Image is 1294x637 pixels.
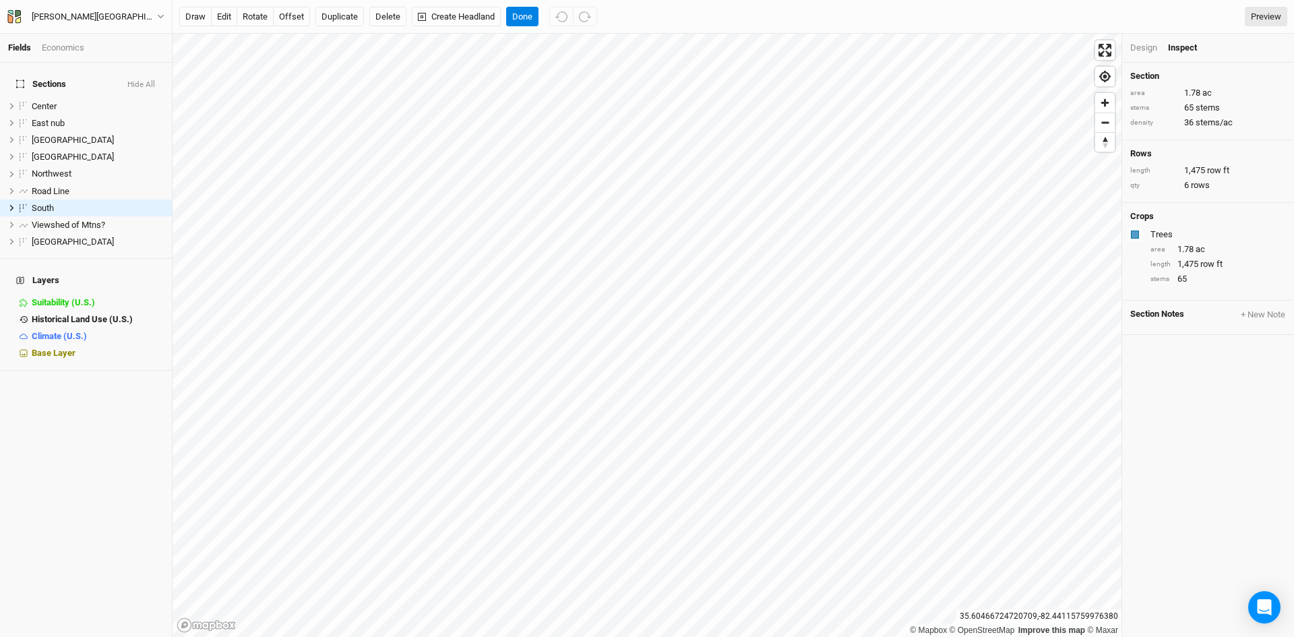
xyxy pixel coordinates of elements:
button: Find my location [1095,67,1115,86]
span: Northwest [32,169,71,179]
span: row ft [1207,164,1229,177]
div: Northwest [32,169,164,179]
div: Warren Wilson College [32,10,157,24]
div: Open Intercom Messenger [1248,591,1281,624]
span: Sections [16,79,66,90]
div: stems [1130,103,1177,113]
span: Climate (U.S.) [32,331,87,341]
div: density [1130,118,1177,128]
span: Base Layer [32,348,75,358]
div: 65 [1130,102,1286,114]
div: area [1150,245,1171,255]
span: stems [1196,102,1220,114]
button: Reset bearing to north [1095,132,1115,152]
span: ac [1202,87,1212,99]
div: North East [32,152,164,162]
div: 35.60466724720709 , -82.44115759976380 [956,609,1121,624]
span: South [32,203,54,213]
div: Economics [42,42,84,54]
span: rows [1191,179,1210,191]
h4: Rows [1130,148,1286,159]
h4: Layers [8,267,164,294]
a: OpenStreetMap [950,626,1015,635]
button: [PERSON_NAME][GEOGRAPHIC_DATA] [7,9,165,24]
div: Road Line [32,186,164,197]
div: length [1130,166,1177,176]
span: stems/ac [1196,117,1233,129]
span: Viewshed of Mtns? [32,220,105,230]
button: Delete [369,7,406,27]
button: Done [506,7,538,27]
span: Road Line [32,186,69,196]
span: ac [1196,243,1205,255]
span: East nub [32,118,65,128]
button: Duplicate [315,7,364,27]
div: 1.78 [1150,243,1286,255]
div: length [1150,260,1171,270]
div: Climate (U.S.) [32,331,164,342]
span: Center [32,101,57,111]
div: Center [32,101,164,112]
a: Fields [8,42,31,53]
div: Suitability (U.S.) [32,297,164,308]
div: qty [1130,181,1177,191]
button: Hide All [127,80,156,90]
button: Create Headland [412,7,501,27]
a: Maxar [1087,626,1118,635]
button: Redo (^Z) [573,7,597,27]
button: edit [211,7,237,27]
canvas: Map [173,34,1121,637]
button: offset [273,7,310,27]
div: Viewshed of Mtns? [32,220,164,231]
button: Zoom in [1095,93,1115,113]
span: [GEOGRAPHIC_DATA] [32,237,114,247]
div: 36 [1130,117,1286,129]
button: rotate [237,7,274,27]
button: Zoom out [1095,113,1115,132]
span: Suitability (U.S.) [32,297,95,307]
span: row ft [1200,258,1223,270]
div: 1,475 [1130,164,1286,177]
div: [PERSON_NAME][GEOGRAPHIC_DATA] [32,10,157,24]
div: West Center [32,237,164,247]
div: 65 [1150,273,1286,285]
div: Trees [1150,229,1283,241]
span: [GEOGRAPHIC_DATA] [32,152,114,162]
span: Section Notes [1130,309,1184,321]
button: Enter fullscreen [1095,40,1115,60]
div: 6 [1130,179,1286,191]
h4: Section [1130,71,1286,82]
button: + New Note [1240,309,1286,321]
button: Undo (^z) [549,7,574,27]
div: Historical Land Use (U.S.) [32,314,164,325]
div: North Center [32,135,164,146]
div: 1.78 [1130,87,1286,99]
h4: Crops [1130,211,1154,222]
div: South [32,203,164,214]
div: Inspect [1168,42,1216,54]
div: stems [1150,274,1171,284]
div: Base Layer [32,348,164,359]
a: Mapbox logo [177,617,236,633]
a: Preview [1245,7,1287,27]
div: 1,475 [1150,258,1286,270]
span: [GEOGRAPHIC_DATA] [32,135,114,145]
div: East nub [32,118,164,129]
button: draw [179,7,212,27]
span: Historical Land Use (U.S.) [32,314,133,324]
div: Design [1130,42,1157,54]
a: Improve this map [1018,626,1085,635]
span: Reset bearing to north [1095,133,1115,152]
div: area [1130,88,1177,98]
a: Mapbox [910,626,947,635]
